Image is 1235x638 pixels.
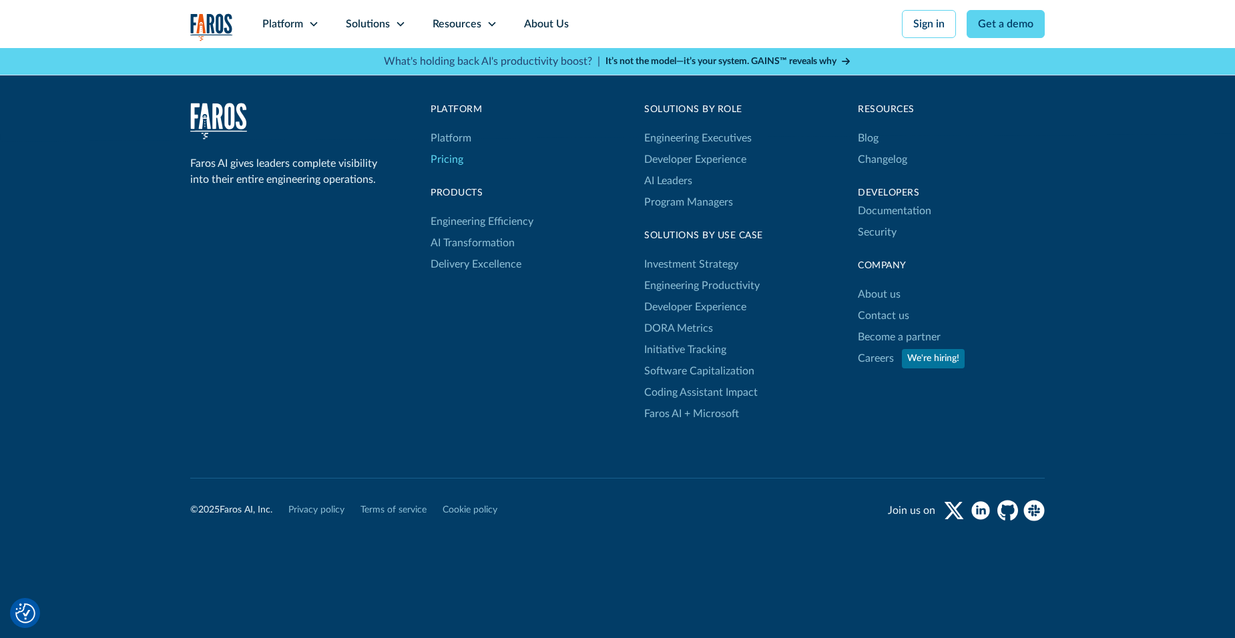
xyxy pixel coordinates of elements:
button: Cookie Settings [15,603,35,623]
a: slack community [1023,500,1045,521]
div: Solutions by Role [644,103,752,117]
a: Software Capitalization [644,360,754,382]
a: AI Leaders [644,170,692,192]
img: Revisit consent button [15,603,35,623]
a: Program Managers [644,192,752,213]
a: DORA Metrics [644,318,713,339]
a: Engineering Efficiency [431,211,533,232]
a: AI Transformation [431,232,515,254]
div: Faros AI gives leaders complete visibility into their entire engineering operations. [190,155,384,188]
a: github [997,500,1018,521]
img: Faros Logo White [190,103,247,139]
a: Changelog [858,149,907,170]
a: Faros AI + Microsoft [644,403,739,424]
span: 2025 [198,505,220,515]
a: Pricing [431,149,463,170]
a: Investment Strategy [644,254,738,275]
a: Security [858,222,897,243]
a: Developer Experience [644,149,746,170]
div: Resources [433,16,481,32]
img: Logo of the analytics and reporting company Faros. [190,13,233,41]
a: home [190,103,247,139]
a: Careers [858,348,894,369]
div: © Faros AI, Inc. [190,503,272,517]
div: products [431,186,533,200]
a: Engineering Executives [644,127,752,149]
a: twitter [943,500,965,521]
div: Platform [431,103,533,117]
div: Resources [858,103,1045,117]
a: home [190,13,233,41]
a: It’s not the model—it’s your system. GAINS™ reveals why [605,55,851,69]
div: Join us on [888,503,935,519]
a: Cookie policy [443,503,497,517]
a: Delivery Excellence [431,254,521,275]
div: Developers [858,186,1045,200]
a: Contact us [858,305,909,326]
div: Solutions By Use Case [644,229,763,243]
a: Privacy policy [288,503,344,517]
strong: It’s not the model—it’s your system. GAINS™ reveals why [605,57,836,66]
a: Terms of service [360,503,427,517]
a: Engineering Productivity [644,275,760,296]
a: linkedin [970,500,991,521]
div: Company [858,259,1045,273]
a: Developer Experience [644,296,746,318]
a: Platform [431,127,471,149]
a: Initiative Tracking [644,339,726,360]
p: What's holding back AI's productivity boost? | [384,53,600,69]
div: We're hiring! [907,352,959,366]
a: Blog [858,127,879,149]
div: Solutions [346,16,390,32]
a: About us [858,284,901,305]
div: Platform [262,16,303,32]
a: Coding Assistant Impact [644,382,758,403]
a: Documentation [858,200,931,222]
a: Sign in [902,10,956,38]
a: Become a partner [858,326,941,348]
a: Get a demo [967,10,1045,38]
